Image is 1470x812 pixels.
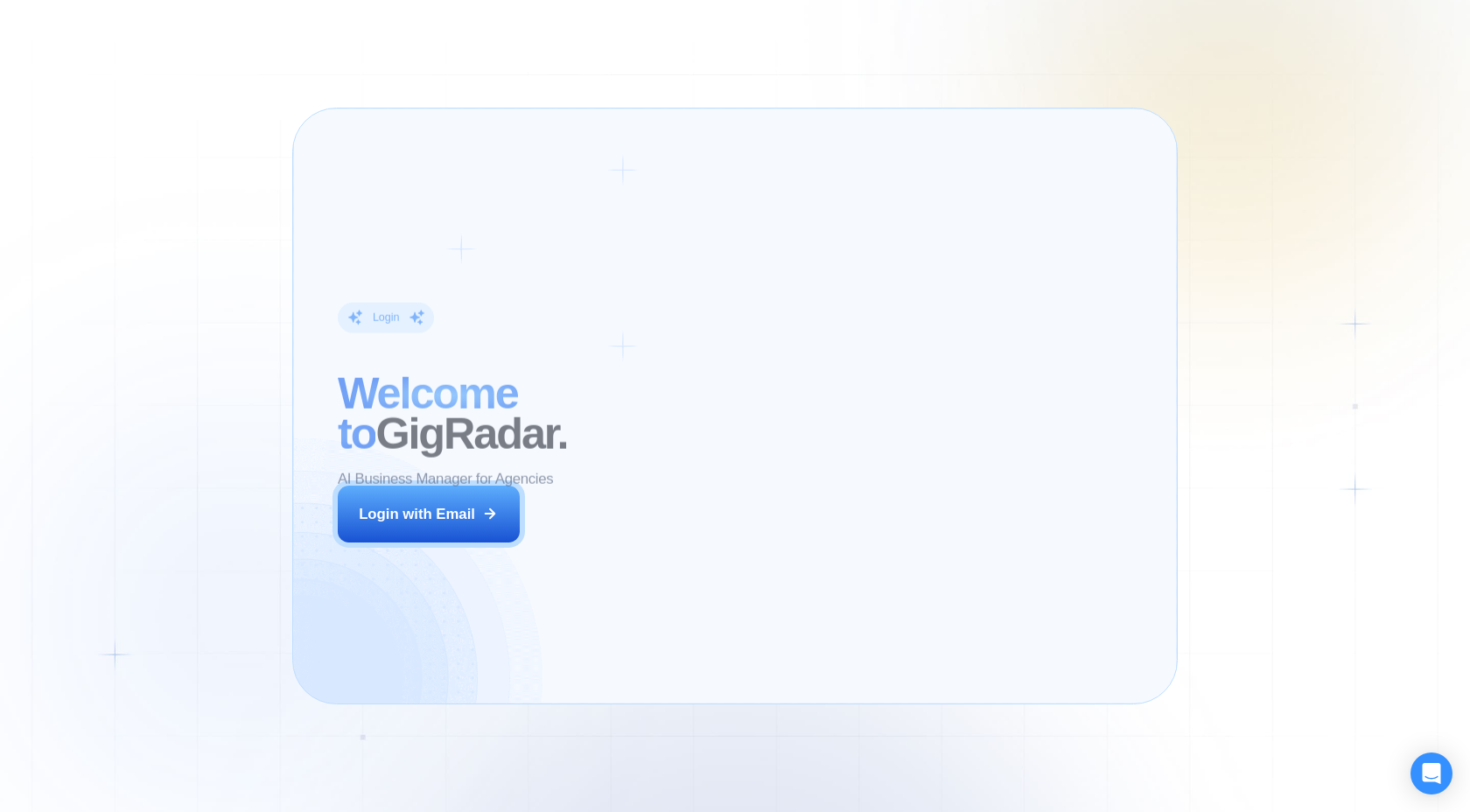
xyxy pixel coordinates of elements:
button: Login with Email [338,486,520,542]
p: AI Business Manager for Agencies [338,469,553,489]
h2: The next generation of lead generation. [709,386,1140,466]
div: Login [373,311,400,325]
div: Login with Email [359,504,475,524]
div: CEO [791,531,818,546]
div: [PERSON_NAME] [791,507,929,524]
span: Welcome to [338,368,518,458]
div: Digital Agency [827,531,908,546]
p: Previously, we had a 5% to 7% reply rate on Upwork, but now our sales increased by 17%-20%. This ... [731,564,1118,645]
h2: ‍ GigRadar. [338,374,672,454]
div: Open Intercom Messenger [1410,752,1452,794]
